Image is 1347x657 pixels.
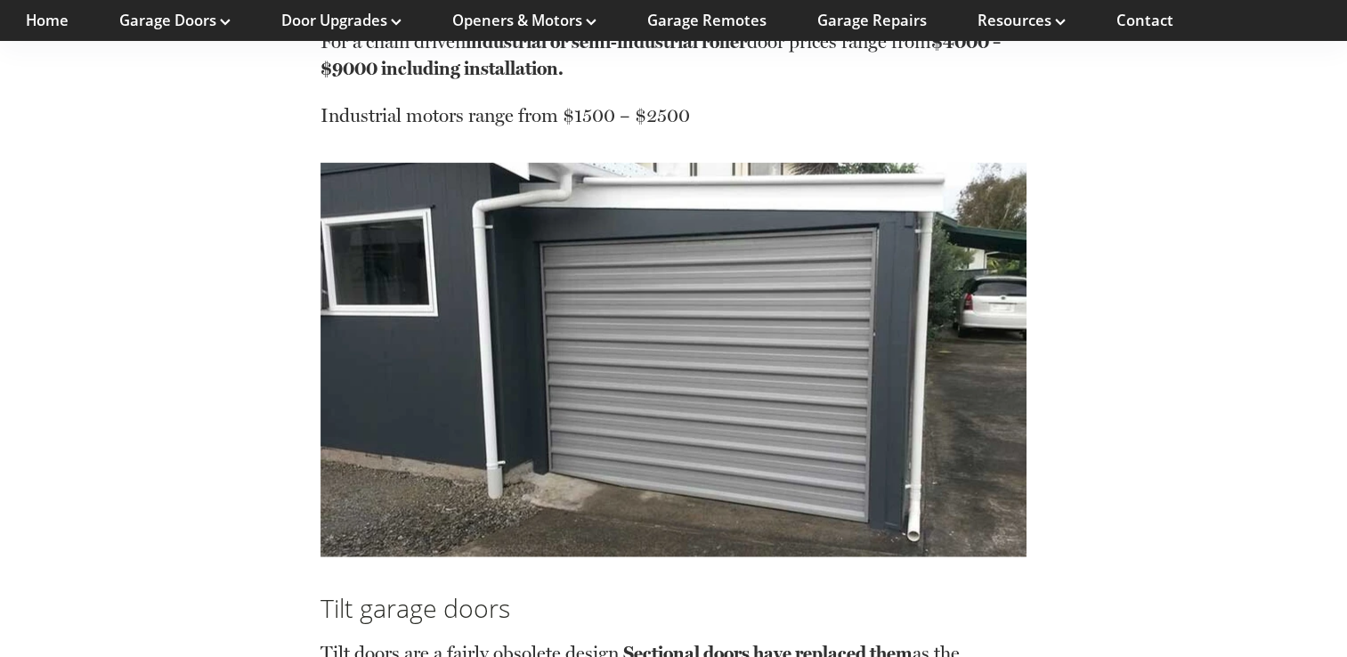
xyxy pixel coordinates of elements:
strong: industrial or semi-industrial roller [466,30,747,53]
a: Garage Doors [119,11,231,30]
p: For a chain driven door prices range from [321,28,1026,102]
h3: Tilt garage doors [321,591,1026,625]
a: Home [26,11,69,30]
a: Contact [1116,11,1173,30]
a: Openers & Motors [452,11,596,30]
a: Door Upgrades [281,11,402,30]
a: Garage Remotes [647,11,767,30]
strong: $4000 – $9000 including installation. [321,30,1001,79]
a: Resources [978,11,1066,30]
p: Industrial motors range from $1500 – $2500 [321,102,1026,129]
a: Garage Repairs [817,11,927,30]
